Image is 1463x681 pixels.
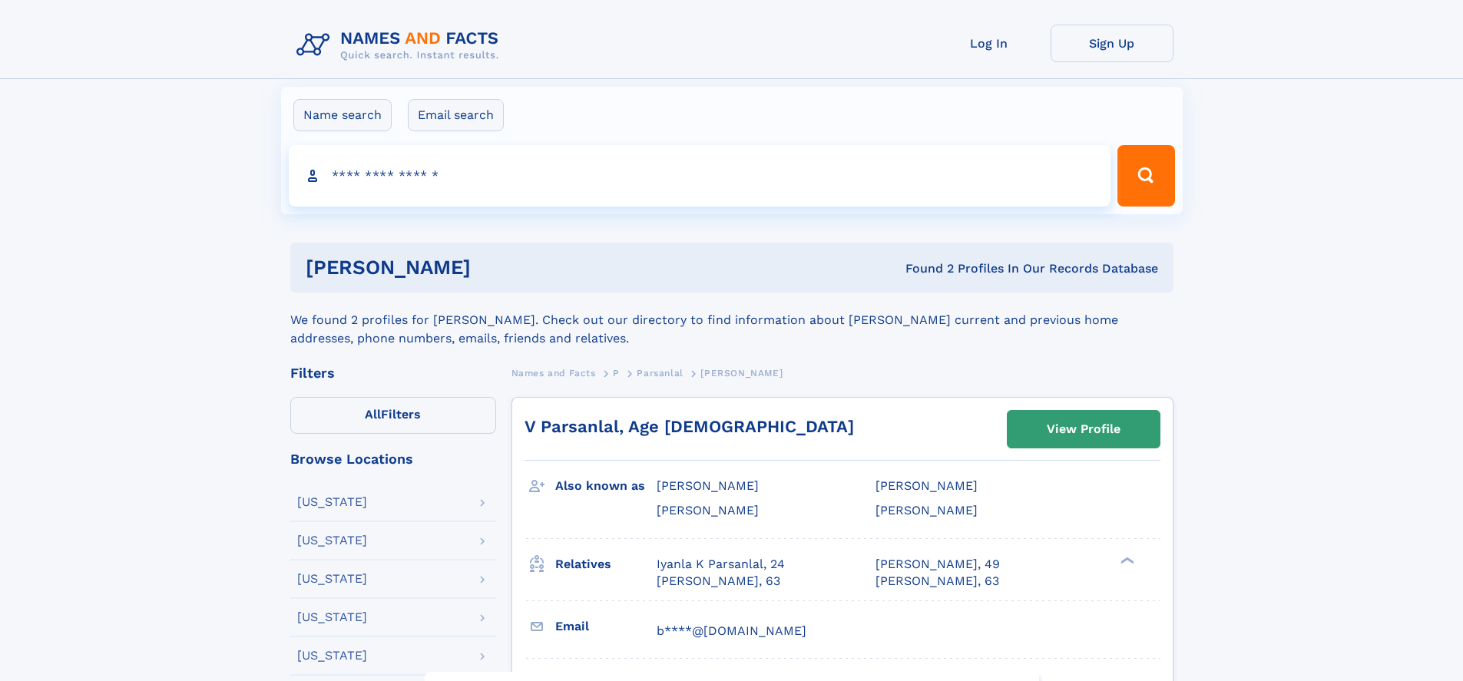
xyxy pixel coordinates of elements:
[297,534,367,547] div: [US_STATE]
[297,650,367,662] div: [US_STATE]
[293,99,392,131] label: Name search
[637,363,683,382] a: Parsanlal
[700,368,783,379] span: [PERSON_NAME]
[290,293,1173,348] div: We found 2 profiles for [PERSON_NAME]. Check out our directory to find information about [PERSON_...
[555,551,657,577] h3: Relatives
[511,363,596,382] a: Names and Facts
[297,496,367,508] div: [US_STATE]
[365,407,381,421] span: All
[408,99,504,131] label: Email search
[875,573,999,590] a: [PERSON_NAME], 63
[875,556,1000,573] a: [PERSON_NAME], 49
[613,368,620,379] span: P
[306,258,688,277] h1: [PERSON_NAME]
[657,573,780,590] a: [PERSON_NAME], 63
[688,260,1158,277] div: Found 2 Profiles In Our Records Database
[875,503,978,517] span: [PERSON_NAME]
[289,145,1111,207] input: search input
[297,611,367,623] div: [US_STATE]
[875,478,978,493] span: [PERSON_NAME]
[290,25,511,66] img: Logo Names and Facts
[290,452,496,466] div: Browse Locations
[1117,555,1135,565] div: ❯
[1117,145,1174,207] button: Search Button
[1047,412,1120,447] div: View Profile
[613,363,620,382] a: P
[657,556,785,573] a: Iyanla K Parsanlal, 24
[297,573,367,585] div: [US_STATE]
[555,613,657,640] h3: Email
[1051,25,1173,62] a: Sign Up
[657,478,759,493] span: [PERSON_NAME]
[290,397,496,434] label: Filters
[928,25,1051,62] a: Log In
[1008,411,1160,448] a: View Profile
[525,417,854,436] a: V Parsanlal, Age [DEMOGRAPHIC_DATA]
[657,503,759,517] span: [PERSON_NAME]
[290,366,496,380] div: Filters
[637,368,683,379] span: Parsanlal
[555,473,657,499] h3: Also known as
